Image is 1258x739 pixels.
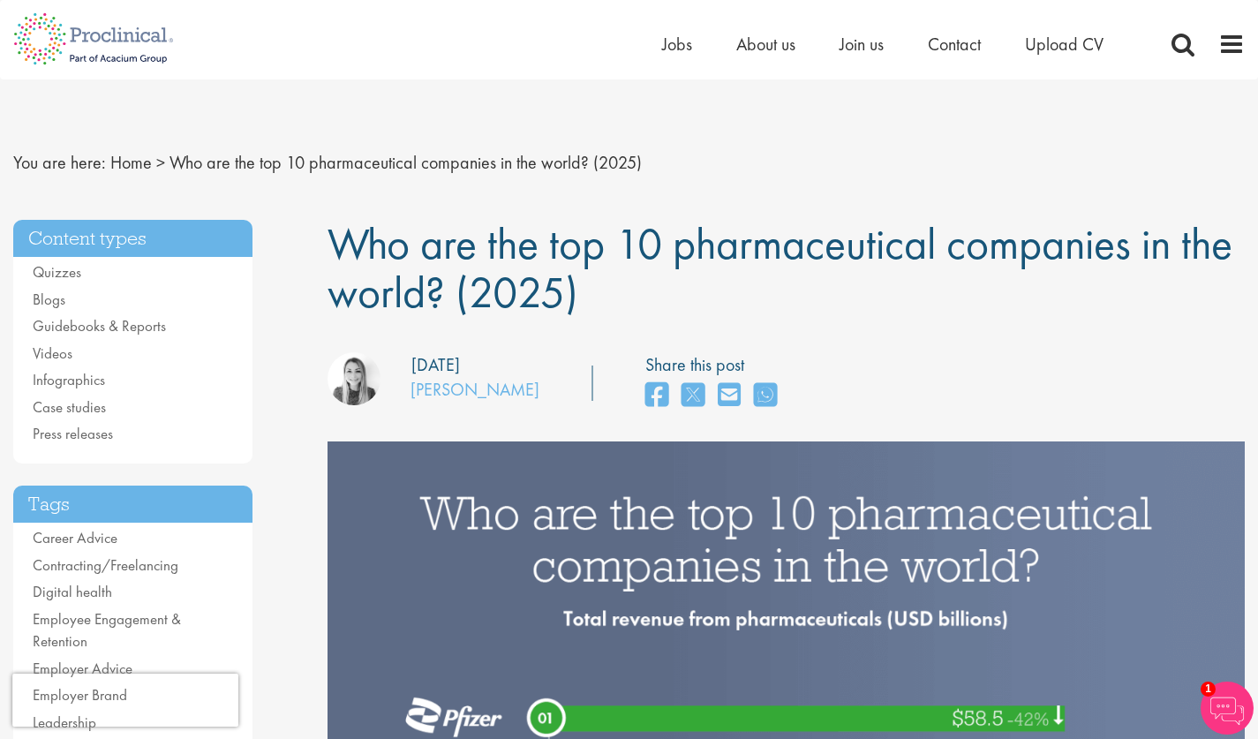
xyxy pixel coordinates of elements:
[33,659,132,678] a: Employer Advice
[33,370,105,389] a: Infographics
[1025,33,1104,56] a: Upload CV
[645,352,786,378] label: Share this post
[33,424,113,443] a: Press releases
[33,528,117,547] a: Career Advice
[156,151,165,174] span: >
[33,290,65,309] a: Blogs
[13,220,252,258] h3: Content types
[33,555,178,575] a: Contracting/Freelancing
[928,33,981,56] a: Contact
[645,377,668,415] a: share on facebook
[328,352,380,405] img: Hannah Burke
[411,378,539,401] a: [PERSON_NAME]
[12,674,238,727] iframe: reCAPTCHA
[13,486,252,524] h3: Tags
[662,33,692,56] a: Jobs
[718,377,741,415] a: share on email
[754,377,777,415] a: share on whats app
[33,713,96,732] a: Leadership
[1201,682,1216,697] span: 1
[110,151,152,174] a: breadcrumb link
[328,215,1232,320] span: Who are the top 10 pharmaceutical companies in the world? (2025)
[1201,682,1254,735] img: Chatbot
[33,343,72,363] a: Videos
[33,582,112,601] a: Digital health
[411,352,460,378] div: [DATE]
[840,33,884,56] a: Join us
[33,316,166,336] a: Guidebooks & Reports
[33,609,181,652] a: Employee Engagement & Retention
[169,151,642,174] span: Who are the top 10 pharmaceutical companies in the world? (2025)
[33,397,106,417] a: Case studies
[33,262,81,282] a: Quizzes
[682,377,704,415] a: share on twitter
[13,151,106,174] span: You are here:
[736,33,795,56] a: About us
